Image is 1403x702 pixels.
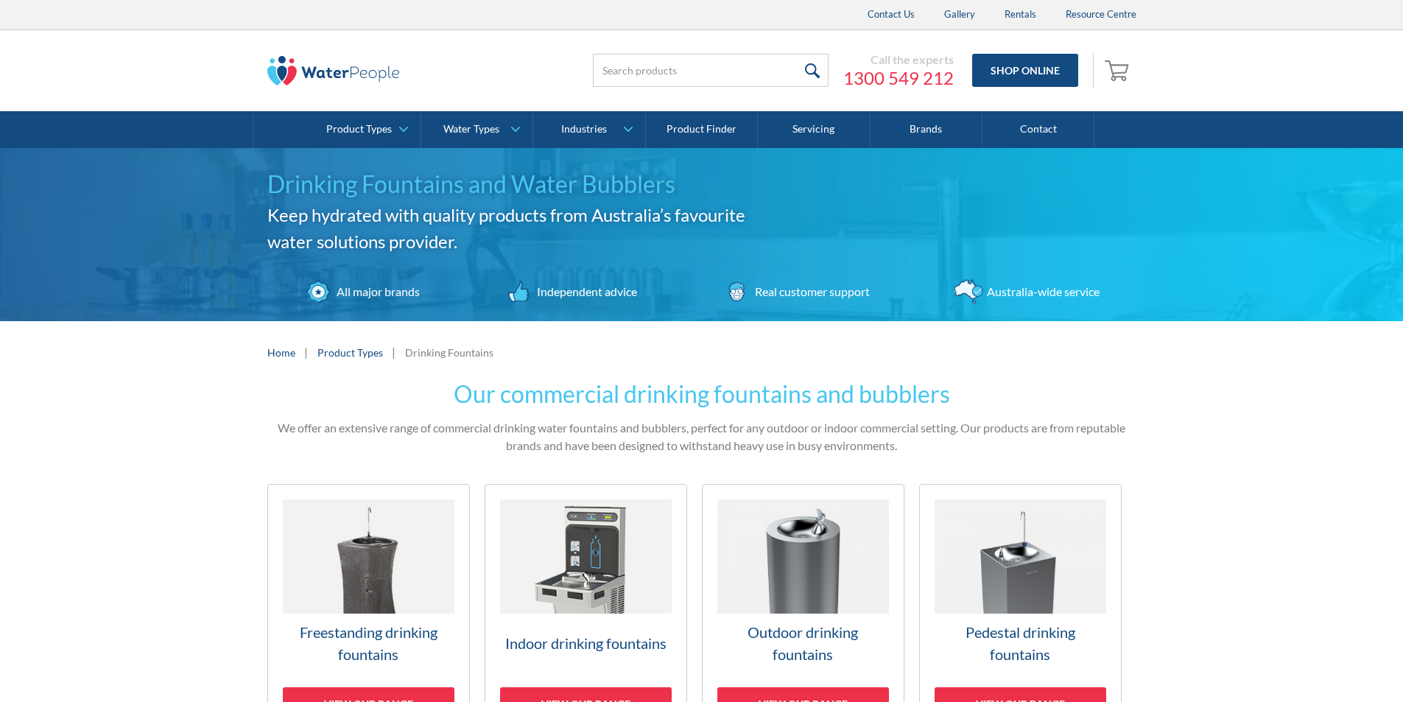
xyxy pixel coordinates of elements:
a: Servicing [758,111,870,148]
a: Brands [871,111,982,148]
div: | [390,343,398,361]
div: Independent advice [533,283,637,301]
a: 1300 549 212 [843,67,954,89]
a: Shop Online [972,54,1078,87]
h2: Our commercial drinking fountains and bubblers [267,376,1136,412]
a: Product Types [317,345,383,360]
iframe: podium webchat widget bubble [1285,628,1403,702]
a: Contact [982,111,1094,148]
div: Industries [561,123,607,136]
div: Water Types [443,123,499,136]
a: Home [267,345,295,360]
div: Australia-wide service [983,283,1100,301]
a: Industries [533,111,644,148]
div: All major brands [333,283,420,301]
a: Product Types [309,111,421,148]
h3: Outdoor drinking fountains [717,621,889,665]
h1: Drinking Fountains and Water Bubblers [267,166,768,202]
p: We offer an extensive range of commercial drinking water fountains and bubblers, perfect for any ... [267,419,1136,454]
div: Drinking Fountains [405,345,493,360]
div: Product Types [326,123,392,136]
a: Water Types [421,111,532,148]
h3: Pedestal drinking fountains [935,621,1106,665]
h3: Indoor drinking fountains [500,632,672,654]
h3: Freestanding drinking fountains [283,621,454,665]
div: Real customer support [751,283,870,301]
a: Product Finder [646,111,758,148]
img: shopping cart [1105,58,1133,82]
a: Open empty cart [1101,53,1136,88]
div: Call the experts [843,52,954,67]
h2: Keep hydrated with quality products from Australia’s favourite water solutions provider. [267,202,768,255]
input: Search products [593,54,829,87]
div: | [303,343,310,361]
img: The Water People [267,56,400,85]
